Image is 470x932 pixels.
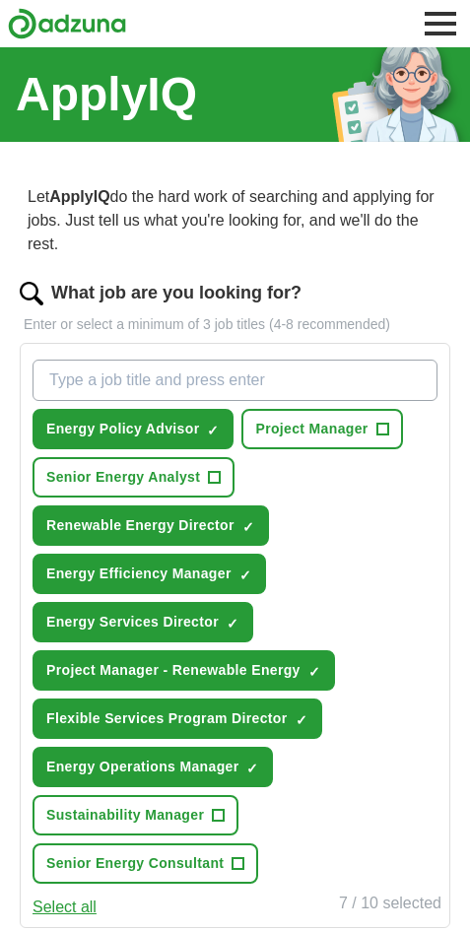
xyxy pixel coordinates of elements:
span: Project Manager - Renewable Energy [46,660,301,681]
input: Type a job title and press enter [33,360,437,401]
button: Sustainability Manager [33,795,238,835]
span: Flexible Services Program Director [46,708,288,729]
span: ✓ [308,664,320,680]
button: Project Manager [241,409,402,449]
span: Senior Energy Consultant [46,853,224,874]
button: Senior Energy Analyst [33,457,235,498]
strong: ApplyIQ [49,188,109,205]
span: Energy Efficiency Manager [46,564,232,584]
span: ✓ [207,423,219,438]
span: Energy Operations Manager [46,757,238,777]
div: 7 / 10 selected [339,892,441,919]
p: Enter or select a minimum of 3 job titles (4-8 recommended) [20,314,450,335]
button: Energy Operations Manager✓ [33,747,273,787]
p: Let do the hard work of searching and applying for jobs. Just tell us what you're looking for, an... [20,177,450,264]
span: ✓ [246,761,258,776]
span: Energy Services Director [46,612,219,632]
span: Sustainability Manager [46,805,204,826]
button: Energy Policy Advisor✓ [33,409,234,449]
span: Renewable Energy Director [46,515,235,536]
button: Flexible Services Program Director✓ [33,699,322,739]
button: Senior Energy Consultant [33,843,258,884]
span: Senior Energy Analyst [46,467,200,488]
button: Select all [33,896,97,919]
span: Energy Policy Advisor [46,419,199,439]
img: search.png [20,282,43,305]
span: Project Manager [255,419,368,439]
h1: ApplyIQ [16,59,197,130]
span: ✓ [296,712,307,728]
span: ✓ [242,519,254,535]
span: ✓ [227,616,238,632]
label: What job are you looking for? [51,280,302,306]
button: Project Manager - Renewable Energy✓ [33,650,335,691]
button: Energy Services Director✓ [33,602,253,642]
button: Energy Efficiency Manager✓ [33,554,266,594]
img: Adzuna logo [8,8,126,39]
button: Renewable Energy Director✓ [33,505,269,546]
button: Toggle main navigation menu [419,2,462,45]
span: ✓ [239,567,251,583]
